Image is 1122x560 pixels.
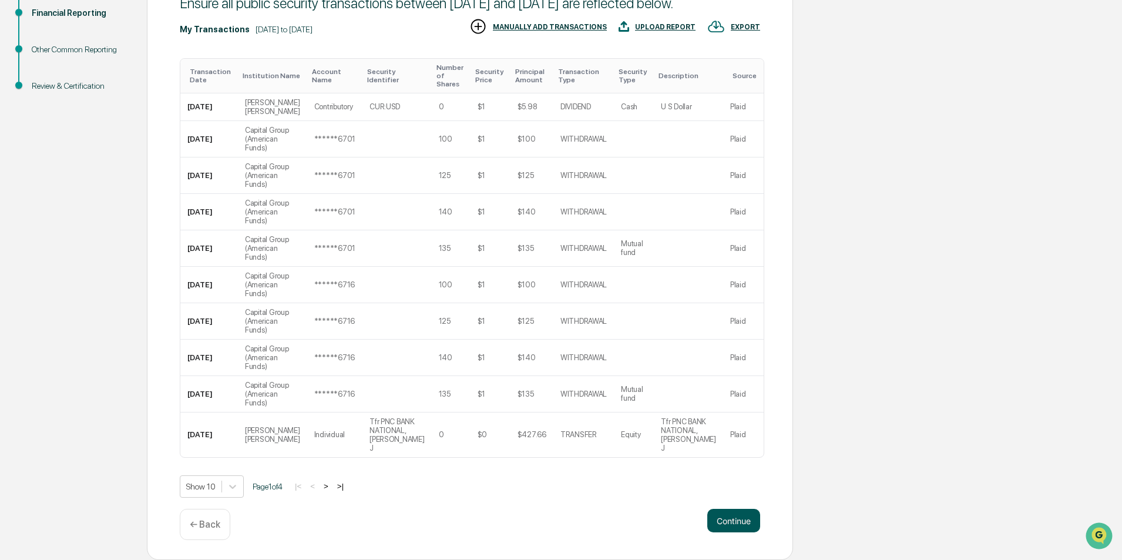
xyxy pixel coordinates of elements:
td: [DATE] [180,413,238,457]
td: [DATE] [180,121,238,157]
div: $125 [518,317,534,326]
div: Financial Reporting [32,7,128,19]
div: Capital Group (American Funds) [245,162,300,189]
div: Toggle SortBy [733,72,759,80]
div: Capital Group (American Funds) [245,381,300,407]
div: Mutual fund [621,239,647,257]
div: $135 [518,390,534,398]
img: 1746055101610-c473b297-6a78-478c-a979-82029cc54cd1 [12,90,33,111]
div: 125 [439,171,451,180]
div: Capital Group (American Funds) [245,308,300,334]
div: Start new chat [40,90,193,102]
td: [DATE] [180,93,238,121]
div: Cash [621,102,637,111]
div: Capital Group (American Funds) [245,126,300,152]
td: Plaid [723,194,764,230]
span: Preclearance [23,148,76,160]
span: Data Lookup [23,170,74,182]
td: Plaid [723,157,764,194]
img: UPLOAD REPORT [619,18,629,35]
td: Plaid [723,230,764,267]
div: U S Dollar [661,102,691,111]
div: $1 [478,390,485,398]
div: TRANSFER [560,430,597,439]
td: Contributory [307,93,362,121]
td: Plaid [723,376,764,413]
div: 135 [439,244,451,253]
span: Page 1 of 4 [253,482,283,491]
a: 🗄️Attestations [80,143,150,165]
div: Other Common Reporting [32,43,128,56]
td: Plaid [723,413,764,457]
div: Tfr PNC BANK NATIONAL, [PERSON_NAME] J [661,417,716,452]
div: [PERSON_NAME] [PERSON_NAME] [245,98,300,116]
span: Pylon [117,199,142,208]
img: EXPORT [707,18,725,35]
div: 100 [439,280,452,289]
td: Plaid [723,303,764,340]
div: DIVIDEND [560,102,591,111]
div: WITHDRAWAL [560,317,607,326]
button: > [320,481,332,491]
div: $1 [478,317,485,326]
div: Review & Certification [32,80,128,92]
div: $0 [478,430,487,439]
div: 135 [439,390,451,398]
iframe: Open customer support [1084,521,1116,553]
button: < [307,481,318,491]
div: $1 [478,171,485,180]
div: $125 [518,171,534,180]
button: Continue [707,509,760,532]
div: CUR:USD [369,102,400,111]
div: $100 [518,135,536,143]
div: MANUALLY ADD TRANSACTIONS [493,23,607,31]
div: $100 [518,280,536,289]
td: [DATE] [180,340,238,376]
div: WITHDRAWAL [560,244,607,253]
td: Plaid [723,340,764,376]
div: 100 [439,135,452,143]
button: |< [291,481,305,491]
td: [DATE] [180,376,238,413]
button: >| [334,481,347,491]
td: Plaid [723,121,764,157]
td: [DATE] [180,230,238,267]
div: Toggle SortBy [436,63,466,88]
div: $135 [518,244,534,253]
div: My Transactions [180,25,250,34]
div: 🖐️ [12,149,21,159]
a: 🔎Data Lookup [7,166,79,187]
div: Capital Group (American Funds) [245,344,300,371]
td: [DATE] [180,157,238,194]
div: $1 [478,135,485,143]
div: Capital Group (American Funds) [245,271,300,298]
div: Toggle SortBy [558,68,609,84]
div: Toggle SortBy [190,68,233,84]
div: Toggle SortBy [659,72,718,80]
div: 🔎 [12,172,21,181]
div: $1 [478,353,485,362]
div: 125 [439,317,451,326]
div: $140 [518,353,536,362]
div: $427.66 [518,430,546,439]
td: [DATE] [180,267,238,303]
td: Plaid [723,93,764,121]
td: [DATE] [180,303,238,340]
div: $1 [478,280,485,289]
p: ← Back [190,519,220,530]
div: WITHDRAWAL [560,390,607,398]
div: WITHDRAWAL [560,280,607,289]
div: Toggle SortBy [312,68,358,84]
div: $1 [478,244,485,253]
td: Individual [307,413,362,457]
div: WITHDRAWAL [560,353,607,362]
div: $1 [478,207,485,216]
a: 🖐️Preclearance [7,143,80,165]
div: $1 [478,102,485,111]
div: WITHDRAWAL [560,135,607,143]
div: 🗄️ [85,149,95,159]
div: $140 [518,207,536,216]
div: Toggle SortBy [243,72,303,80]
